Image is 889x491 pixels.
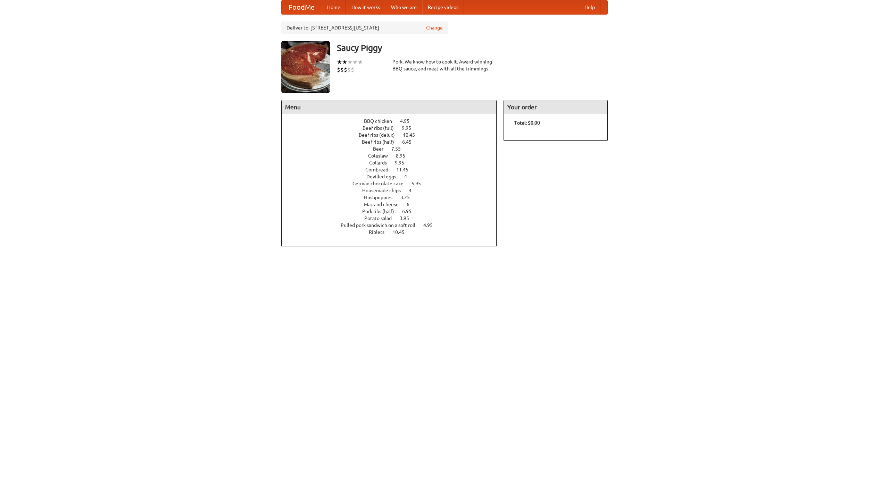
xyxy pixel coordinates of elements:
a: Pork ribs (half) 6.95 [362,209,424,214]
span: Hushpuppies [364,195,399,200]
span: Collards [369,160,394,166]
a: Coleslaw 8.95 [368,153,418,159]
b: Total: $0.00 [514,120,540,126]
span: Riblets [369,229,391,235]
li: ★ [337,58,342,66]
a: Collards 9.95 [369,160,417,166]
li: $ [344,66,347,74]
span: 4 [404,174,414,179]
a: Beef ribs (half) 6.45 [362,139,424,145]
span: Beer [373,146,390,152]
span: German chocolate cake [352,181,410,186]
a: Who we are [385,0,422,14]
a: BBQ chicken 4.95 [364,118,422,124]
a: FoodMe [282,0,322,14]
a: How it works [346,0,385,14]
a: Home [322,0,346,14]
span: 6 [407,202,416,207]
span: Mac and cheese [364,202,406,207]
a: Beef ribs (full) 9.95 [363,125,424,131]
h4: Your order [504,100,607,114]
li: $ [351,66,354,74]
a: Housemade chips 4 [362,188,424,193]
a: Pulled pork sandwich on a soft roll 4.95 [341,222,446,228]
span: Devilled eggs [366,174,403,179]
span: Housemade chips [362,188,408,193]
li: $ [337,66,340,74]
span: 4 [409,188,418,193]
span: Beef ribs (delux) [359,132,402,138]
a: Cornbread 11.45 [365,167,421,172]
img: angular.jpg [281,41,330,93]
li: ★ [347,58,352,66]
a: Devilled eggs 4 [366,174,420,179]
span: 4.95 [400,118,416,124]
span: BBQ chicken [364,118,399,124]
a: Change [426,24,443,31]
span: 4.95 [423,222,440,228]
span: 10.45 [392,229,412,235]
a: German chocolate cake 5.95 [352,181,434,186]
li: ★ [342,58,347,66]
h3: Saucy Piggy [337,41,608,55]
a: Beer 7.55 [373,146,414,152]
span: 8.95 [396,153,412,159]
div: Deliver to: [STREET_ADDRESS][US_STATE] [281,22,448,34]
a: Mac and cheese 6 [364,202,422,207]
a: Beef ribs (delux) 10.45 [359,132,428,138]
a: Help [579,0,600,14]
span: Potato salad [364,215,399,221]
span: 11.45 [396,167,415,172]
span: Pulled pork sandwich on a soft roll [341,222,422,228]
li: ★ [358,58,363,66]
span: 9.95 [395,160,411,166]
li: $ [340,66,344,74]
span: 10.45 [403,132,422,138]
span: 5.95 [412,181,428,186]
span: Cornbread [365,167,395,172]
span: 3.25 [400,195,417,200]
li: ★ [352,58,358,66]
span: Beef ribs (half) [362,139,401,145]
span: Pork ribs (half) [362,209,401,214]
a: Hushpuppies 3.25 [364,195,423,200]
span: Coleslaw [368,153,395,159]
a: Potato salad 3.95 [364,215,422,221]
li: $ [347,66,351,74]
a: Recipe videos [422,0,464,14]
div: Pork. We know how to cook it. Award-winning BBQ sauce, and meat with all the trimmings. [392,58,497,72]
span: 9.95 [402,125,418,131]
span: Beef ribs (full) [363,125,401,131]
span: 6.95 [402,209,418,214]
span: 7.55 [391,146,408,152]
h4: Menu [282,100,496,114]
span: 3.95 [400,215,416,221]
a: Riblets 10.45 [369,229,417,235]
span: 6.45 [402,139,418,145]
